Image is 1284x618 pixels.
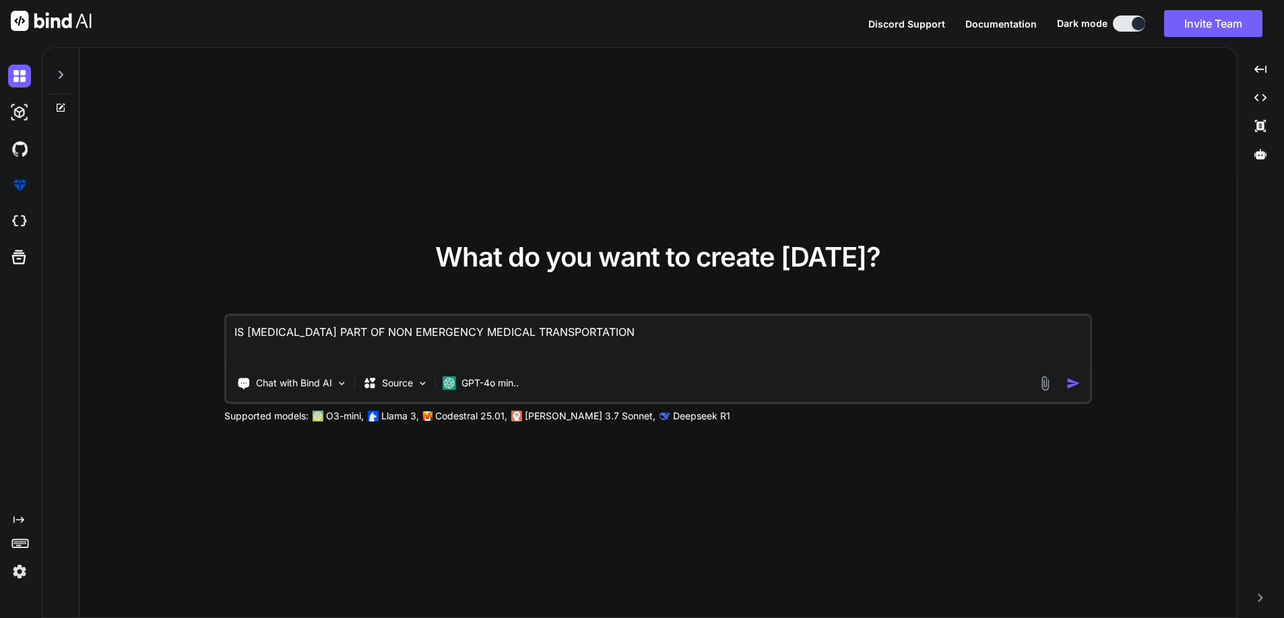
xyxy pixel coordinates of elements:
[417,378,428,389] img: Pick Models
[965,18,1037,30] span: Documentation
[226,316,1090,366] textarea: IS [MEDICAL_DATA] PART OF NON EMERGENCY MEDICAL TRANSPORTATION
[336,378,348,389] img: Pick Tools
[461,376,519,390] p: GPT-4o min..
[1057,17,1108,30] span: Dark mode
[1164,10,1262,37] button: Invite Team
[511,411,522,421] img: claude
[313,411,323,421] img: GPT-4
[8,101,31,124] img: darkAi-studio
[435,409,507,423] p: Codestral 25.01,
[224,409,309,423] p: Supported models:
[8,137,31,160] img: githubDark
[965,17,1037,31] button: Documentation
[381,409,419,423] p: Llama 3,
[8,65,31,88] img: darkChat
[525,409,655,423] p: [PERSON_NAME] 3.7 Sonnet,
[868,18,945,30] span: Discord Support
[326,409,364,423] p: O3-mini,
[256,376,332,390] p: Chat with Bind AI
[11,11,92,31] img: Bind AI
[8,174,31,197] img: premium
[382,376,413,390] p: Source
[423,411,432,421] img: Mistral-AI
[1037,376,1053,391] img: attachment
[8,560,31,583] img: settings
[673,409,730,423] p: Deepseek R1
[435,240,880,273] span: What do you want to create [DATE]?
[8,210,31,233] img: cloudideIcon
[443,376,456,390] img: GPT-4o mini
[1066,376,1081,390] img: icon
[368,411,379,421] img: Llama2
[660,411,670,421] img: claude
[868,17,945,31] button: Discord Support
